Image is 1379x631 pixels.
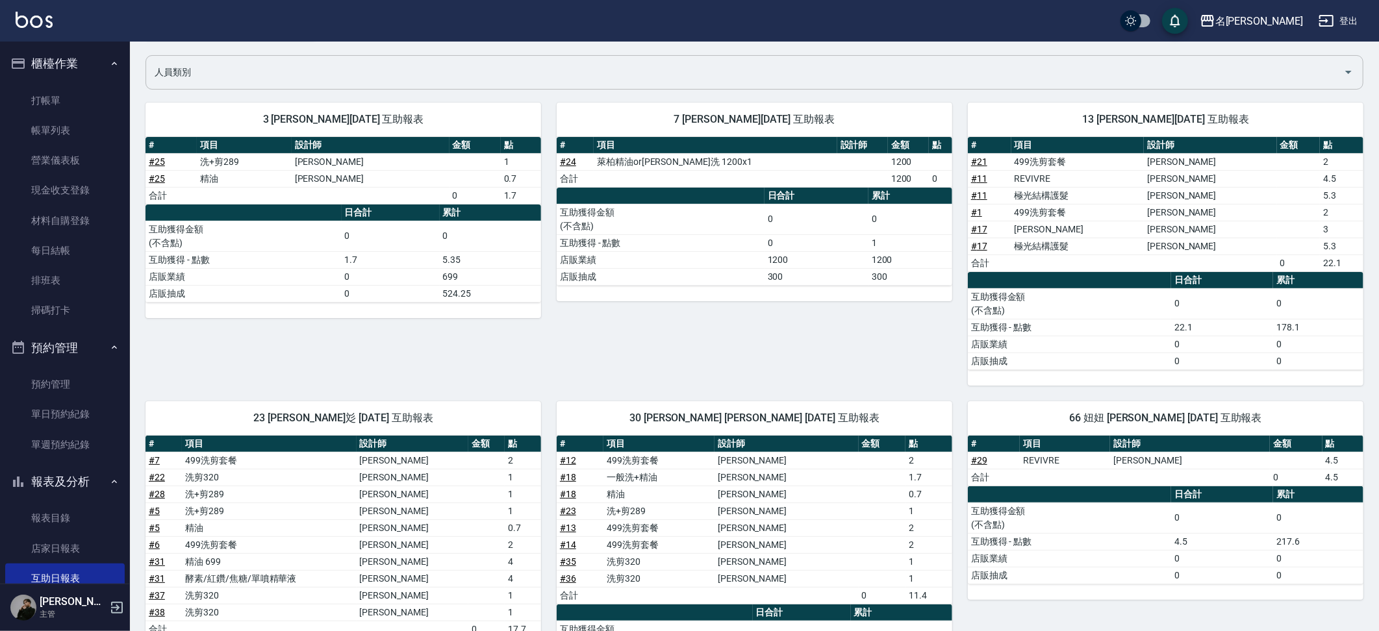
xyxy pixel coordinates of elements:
td: 499洗剪套餐 [1011,204,1145,221]
a: #25 [149,173,165,184]
th: 點 [501,137,541,154]
table: a dense table [145,204,541,303]
td: 0 [1273,336,1363,353]
button: 報表及分析 [5,465,125,499]
a: 單週預約紀錄 [5,430,125,460]
a: #5 [149,523,160,533]
td: 1 [505,486,541,502]
td: 1200 [888,170,929,187]
td: 合計 [145,187,197,204]
a: #17 [971,224,987,234]
td: 1 [501,153,541,170]
th: 點 [905,436,952,452]
th: 設計師 [357,436,468,452]
span: 13 [PERSON_NAME][DATE] 互助報表 [983,113,1348,126]
th: 金額 [468,436,505,452]
td: 0 [1171,353,1273,369]
button: 櫃檯作業 [5,47,125,80]
td: 0 [1273,502,1363,533]
td: 極光結構護髮 [1011,187,1145,204]
td: 1 [505,502,541,519]
td: 互助獲得金額 (不含點) [557,204,765,234]
td: 店販業績 [968,550,1171,567]
td: [PERSON_NAME] [357,486,468,502]
td: 1.7 [501,187,541,204]
td: 4.5 [1320,170,1363,187]
th: 設計師 [292,137,449,154]
a: 材料自購登錄 [5,206,125,236]
img: Person [10,595,36,621]
td: 1.7 [342,251,440,268]
td: 店販抽成 [968,567,1171,584]
th: # [968,436,1020,452]
a: 報表目錄 [5,503,125,533]
th: 金額 [1270,436,1322,452]
td: 1 [905,502,952,519]
td: 499洗剪套餐 [603,452,715,469]
td: 洗剪320 [603,553,715,570]
button: 名[PERSON_NAME] [1195,8,1308,34]
td: 699 [440,268,541,285]
td: 1200 [868,251,952,268]
th: 日合計 [753,604,851,621]
td: 互助獲得金額 (不含點) [145,221,342,251]
td: 合計 [968,469,1020,486]
th: 點 [505,436,541,452]
th: 點 [929,137,952,154]
td: 0 [868,204,952,234]
button: Open [1338,62,1359,82]
td: 1 [505,587,541,604]
td: [PERSON_NAME] [357,536,468,553]
td: 1 [505,604,541,621]
td: 2 [1320,153,1363,170]
th: # [557,137,594,154]
td: [PERSON_NAME] [715,519,859,536]
td: 1 [868,234,952,251]
td: 0 [1273,288,1363,319]
td: [PERSON_NAME] [1144,221,1277,238]
td: 0.7 [505,519,541,536]
td: 0 [440,221,541,251]
a: #11 [971,173,987,184]
td: 0 [449,187,501,204]
td: [PERSON_NAME] [357,469,468,486]
td: REVIVRE [1020,452,1110,469]
a: 帳單列表 [5,116,125,145]
th: 項目 [603,436,715,452]
td: [PERSON_NAME] [1144,170,1277,187]
th: 日合計 [342,204,440,221]
td: 店販抽成 [968,353,1171,369]
td: 1 [505,469,541,486]
td: 300 [765,268,868,285]
a: #25 [149,156,165,167]
td: 4 [505,570,541,587]
td: [PERSON_NAME] [357,570,468,587]
td: 4.5 [1171,533,1273,550]
td: [PERSON_NAME] [715,469,859,486]
td: 店販抽成 [145,285,342,302]
td: [PERSON_NAME] [715,536,859,553]
button: 預約管理 [5,331,125,365]
th: 金額 [859,436,905,452]
th: # [557,436,603,452]
a: #18 [560,489,576,499]
td: [PERSON_NAME] [715,486,859,502]
span: 23 [PERSON_NAME]彣 [DATE] 互助報表 [161,412,525,425]
input: 人員名稱 [151,61,1338,84]
a: #17 [971,241,987,251]
td: 0.7 [905,486,952,502]
td: 互助獲得 - 點數 [145,251,342,268]
table: a dense table [968,436,1363,486]
td: 0 [342,221,440,251]
th: 累計 [1273,272,1363,289]
th: 累計 [440,204,541,221]
td: 0 [1273,353,1363,369]
img: Logo [16,12,53,28]
th: 累計 [851,604,952,621]
td: 0 [1277,254,1321,271]
a: #6 [149,539,160,550]
th: 日合計 [1171,272,1273,289]
td: 499洗剪套餐 [603,519,715,536]
a: #35 [560,556,576,567]
td: 互助獲得 - 點數 [557,234,765,251]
